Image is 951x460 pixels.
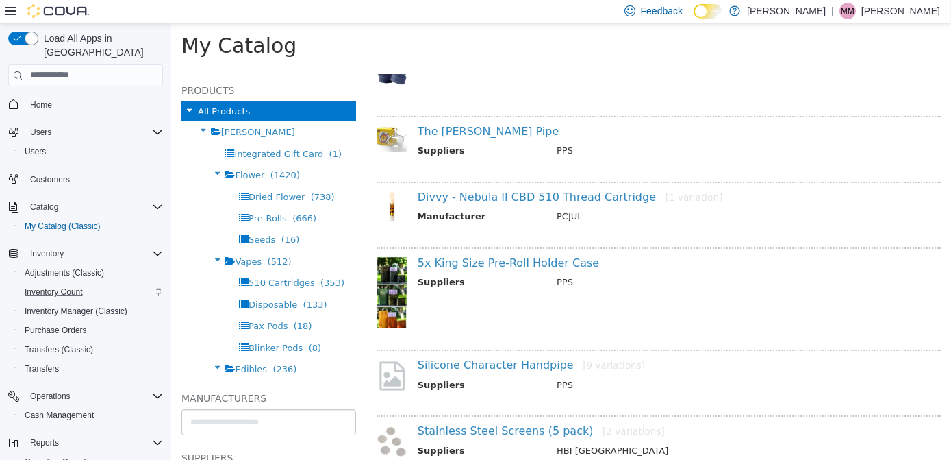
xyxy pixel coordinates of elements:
[63,125,152,136] span: Integrated Gift Card
[77,298,116,308] span: Pax Pods
[77,254,144,265] span: 510 Cartridges
[25,97,58,113] a: Home
[3,123,168,142] button: Users
[839,3,856,19] div: Marcus Miller
[246,355,375,372] th: Suppliers
[19,361,163,377] span: Transfers
[25,221,101,232] span: My Catalog (Classic)
[101,341,125,351] span: (236)
[25,124,57,141] button: Users
[158,125,170,136] span: (1)
[25,410,94,421] span: Cash Management
[149,254,173,265] span: (353)
[25,306,127,317] span: Inventory Manager (Classic)
[14,406,168,425] button: Cash Management
[14,142,168,161] button: Users
[25,245,69,262] button: Inventory
[14,321,168,340] button: Purchase Orders
[831,3,834,19] p: |
[123,298,141,308] span: (18)
[375,421,762,438] td: HBI [GEOGRAPHIC_DATA]
[140,169,164,179] span: (738)
[77,190,116,200] span: Pre-Rolls
[3,197,168,217] button: Catalog
[25,245,163,262] span: Inventory
[64,341,96,351] span: Edibles
[30,202,58,213] span: Catalog
[30,248,64,259] span: Inventory
[19,361,64,377] a: Transfers
[14,340,168,359] button: Transfers (Classic)
[19,218,106,234] a: My Catalog (Classic)
[375,186,762,204] td: PCJUL
[99,147,129,157] span: (1420)
[25,171,75,188] a: Customers
[3,95,168,114] button: Home
[27,4,89,18] img: Cova
[246,186,375,204] th: Manufacturer
[25,435,64,451] button: Reports
[25,388,163,404] span: Operations
[77,276,126,287] span: Disposable
[19,322,163,339] span: Purchase Orders
[30,127,51,138] span: Users
[494,169,552,180] small: [1 variation]
[14,282,168,302] button: Inventory Count
[246,121,375,138] th: Suppliers
[19,284,88,300] a: Inventory Count
[19,265,110,281] a: Adjustments (Classic)
[246,401,494,414] a: Stainless Steel Screens (5 pack)[2 variations]
[132,276,156,287] span: (133)
[27,83,79,93] span: All Products
[246,252,375,269] th: Suppliers
[25,96,163,113] span: Home
[841,3,854,19] span: MM
[14,302,168,321] button: Inventory Manager (Classic)
[30,99,52,110] span: Home
[14,263,168,282] button: Adjustments (Classic)
[38,32,163,59] span: Load All Apps in [GEOGRAPHIC_DATA]
[19,303,133,319] a: Inventory Manager (Classic)
[3,244,168,263] button: Inventory
[97,233,121,243] span: (512)
[30,391,71,402] span: Operations
[694,4,722,19] input: Dark Mode
[30,174,70,185] span: Customers
[861,3,940,19] p: [PERSON_NAME]
[10,10,125,34] span: My Catalog
[19,143,163,160] span: Users
[25,124,163,141] span: Users
[19,341,163,358] span: Transfers (Classic)
[19,284,163,300] span: Inventory Count
[121,190,145,200] span: (666)
[10,426,185,443] h5: Suppliers
[25,388,76,404] button: Operations
[25,267,104,278] span: Adjustments (Classic)
[14,359,168,378] button: Transfers
[19,143,51,160] a: Users
[19,265,163,281] span: Adjustments (Classic)
[64,147,93,157] span: Flower
[25,435,163,451] span: Reports
[19,407,99,424] a: Cash Management
[205,234,236,305] img: 150
[246,335,474,348] a: Silicone Character Handpipe[9 variations]
[14,217,168,236] button: My Catalog (Classic)
[205,36,236,67] img: 150
[77,169,134,179] span: Dried Flower
[246,101,388,114] a: The [PERSON_NAME] Pipe
[64,233,90,243] span: Vapes
[19,322,92,339] a: Purchase Orders
[3,169,168,189] button: Customers
[19,303,163,319] span: Inventory Manager (Classic)
[375,121,762,138] td: PPS
[205,402,236,436] img: 150
[25,325,87,336] span: Purchase Orders
[375,252,762,269] td: PPS
[10,367,185,383] h5: Manufacturers
[50,104,124,114] span: [PERSON_NAME]
[375,355,762,372] td: PPS
[246,233,428,246] a: 5x King Size Pre-Roll Holder Case
[3,387,168,406] button: Operations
